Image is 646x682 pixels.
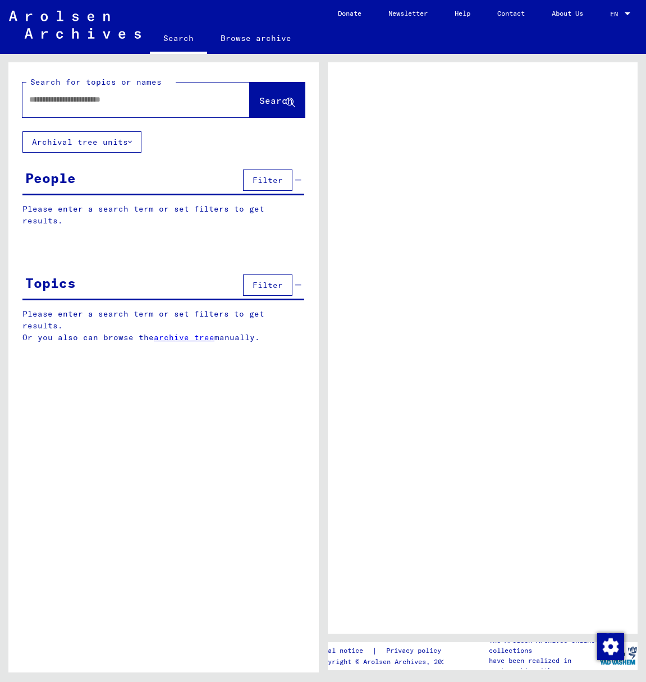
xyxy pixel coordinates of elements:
p: Please enter a search term or set filters to get results. [22,203,304,227]
p: Please enter a search term or set filters to get results. Or you also can browse the manually. [22,308,305,344]
img: Arolsen_neg.svg [9,11,141,39]
mat-label: Search for topics or names [30,77,162,87]
button: Archival tree units [22,131,141,153]
a: archive tree [154,332,214,342]
a: Browse archive [207,25,305,52]
span: Filter [253,280,283,290]
div: People [25,168,76,188]
button: Filter [243,274,292,296]
p: Copyright © Arolsen Archives, 2021 [316,657,455,667]
span: EN [610,10,622,18]
img: Change consent [597,633,624,660]
span: Search [259,95,293,106]
a: Search [150,25,207,54]
button: Search [250,83,305,117]
div: | [316,645,455,657]
a: Legal notice [316,645,372,657]
a: Privacy policy [377,645,455,657]
span: Filter [253,175,283,185]
p: The Arolsen Archives online collections [489,635,599,656]
button: Filter [243,170,292,191]
div: Topics [25,273,76,293]
p: have been realized in partnership with [489,656,599,676]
